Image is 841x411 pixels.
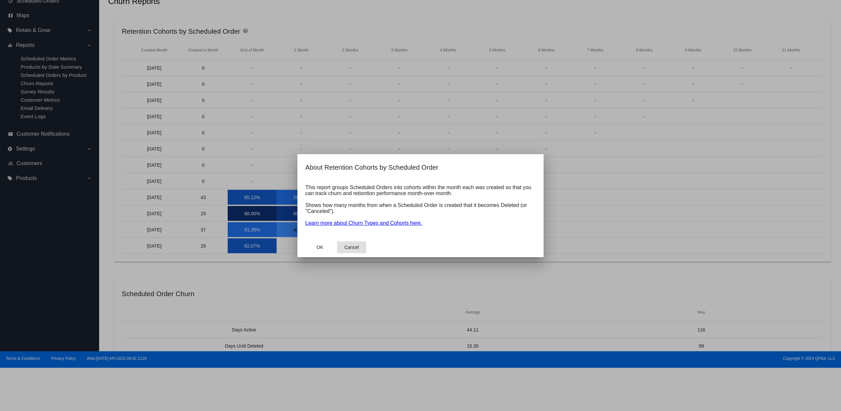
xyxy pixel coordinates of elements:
p: This report groups Scheduled Orders into cohorts within the month each was created so that you ca... [305,185,536,232]
a: Learn more about Churn Types and Cohorts here. [305,220,422,226]
span: OK [317,245,323,250]
button: Close dialog [305,241,334,253]
button: Close dialog [337,241,366,253]
span: Cancel [344,245,359,250]
h2: About Retention Cohorts by Scheduled Order [305,162,536,173]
